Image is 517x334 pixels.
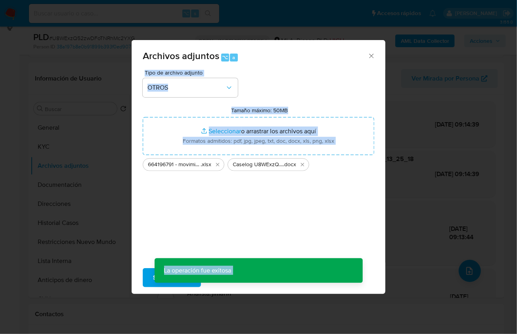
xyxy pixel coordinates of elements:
span: ⌥ [222,54,228,61]
span: Tipo de archivo adjunto [145,70,240,75]
span: OTROS [147,84,225,92]
span: Archivos adjuntos [143,49,219,63]
button: Eliminar Caselog U8WExzQ52zwDFoTNRhMc2YXG_2025_07_18_13_25_18.docx [298,160,307,169]
button: Subir archivo [143,268,201,287]
button: Cerrar [368,52,375,59]
button: Eliminar 664196791 - movimientos.xlsx [213,160,222,169]
span: .xlsx [201,161,211,169]
span: Cancelar [214,269,240,286]
label: Tamaño máximo: 50MB [232,107,288,114]
button: OTROS [143,78,238,97]
span: .docx [283,161,296,169]
ul: Archivos seleccionados [143,155,374,171]
span: Subir archivo [153,269,191,286]
p: La operación fue exitosa [155,258,241,283]
span: 664196791 - movimientos [148,161,201,169]
span: Caselog U8WExzQ52zwDFoTNRhMc2YXG_2025_07_18_13_25_18 [233,161,283,169]
span: a [232,54,235,61]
